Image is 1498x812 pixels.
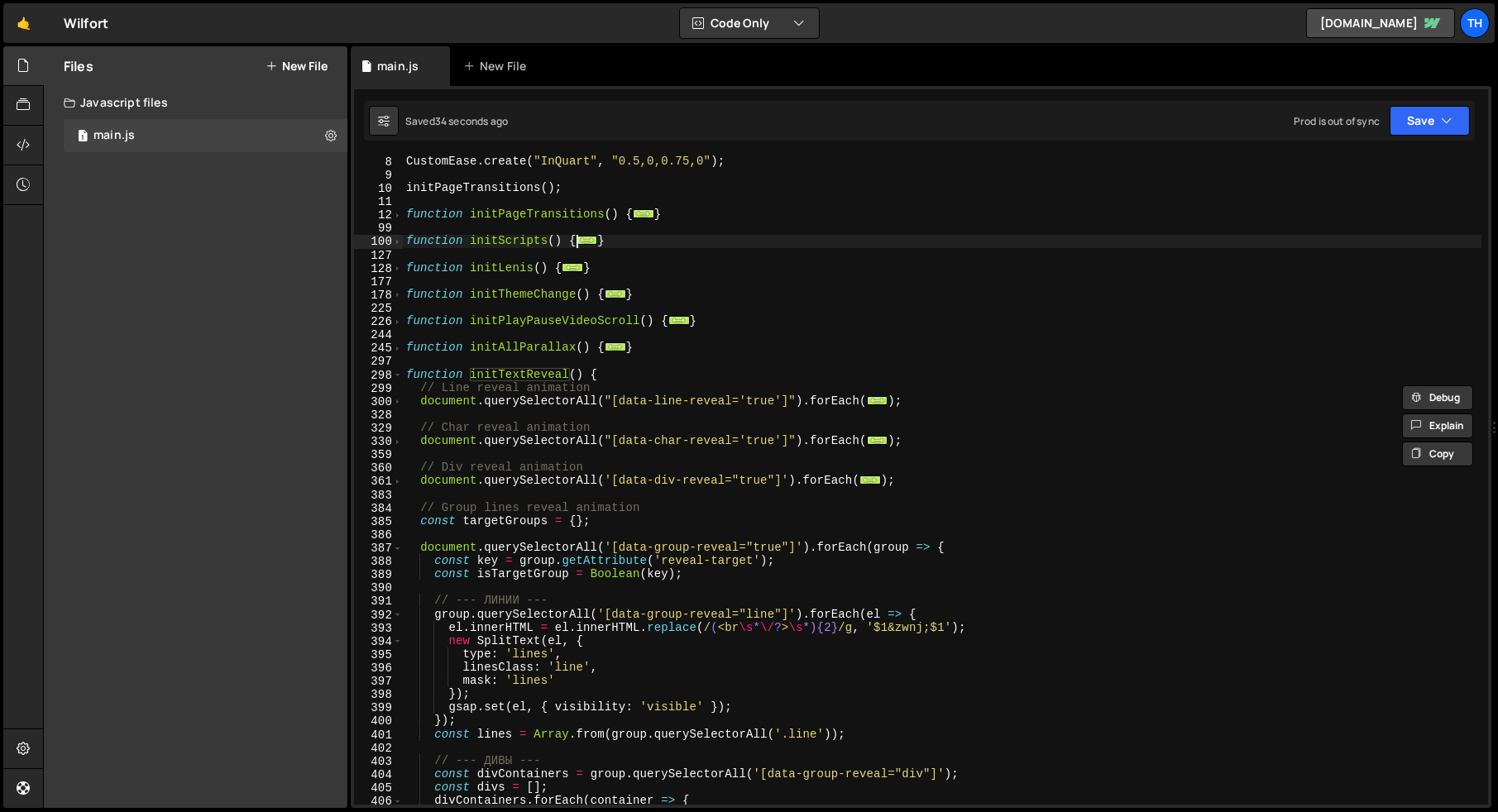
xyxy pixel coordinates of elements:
[354,369,403,382] div: 298
[354,342,403,355] div: 245
[354,568,403,581] div: 389
[354,155,403,169] div: 8
[354,222,403,235] div: 99
[354,475,403,488] div: 361
[64,119,347,152] div: 16468/44594.js
[605,342,626,351] span: ...
[266,60,328,73] button: New File
[354,182,403,195] div: 10
[435,114,508,128] div: 34 seconds ago
[64,57,93,75] h2: Files
[1294,114,1380,128] div: Prod is out of sync
[354,595,403,608] div: 391
[354,675,403,688] div: 397
[354,435,403,448] div: 330
[354,662,403,675] div: 396
[354,395,403,408] div: 300
[354,688,403,701] div: 398
[633,209,654,218] span: ...
[354,328,403,342] div: 244
[354,448,403,461] div: 359
[354,609,403,622] div: 392
[1390,106,1470,136] button: Save
[680,8,819,38] button: Code Only
[354,249,403,262] div: 127
[354,461,403,475] div: 360
[354,502,403,515] div: 384
[405,114,508,128] div: Saved
[1402,385,1473,410] button: Debug
[354,781,403,795] div: 405
[354,622,403,635] div: 393
[354,714,403,728] div: 400
[1402,442,1473,466] button: Copy
[44,86,347,119] div: Javascript files
[354,635,403,648] div: 394
[605,289,626,299] span: ...
[354,795,403,808] div: 406
[867,436,888,445] span: ...
[354,648,403,662] div: 395
[354,701,403,714] div: 399
[377,58,419,74] div: main.js
[354,208,403,222] div: 12
[354,262,403,275] div: 128
[354,728,403,742] div: 401
[1306,8,1455,38] a: [DOMAIN_NAME]
[354,528,403,542] div: 386
[562,262,583,271] span: ...
[354,408,403,422] div: 328
[1402,413,1473,438] button: Explain
[354,235,403,248] div: 100
[354,542,403,555] div: 387
[577,236,598,245] span: ...
[3,3,44,43] a: 🤙
[867,396,888,405] span: ...
[64,13,108,33] div: Wilfort
[463,58,533,74] div: New File
[354,755,403,768] div: 403
[354,355,403,368] div: 297
[354,489,403,502] div: 383
[354,515,403,528] div: 385
[354,275,403,289] div: 177
[354,302,403,315] div: 225
[354,195,403,208] div: 11
[354,169,403,182] div: 9
[859,475,881,485] span: ...
[93,128,135,143] div: main.js
[354,422,403,435] div: 329
[354,289,403,302] div: 178
[354,581,403,595] div: 390
[78,131,88,144] span: 1
[354,768,403,781] div: 404
[354,382,403,395] div: 299
[354,555,403,568] div: 388
[354,742,403,755] div: 402
[668,316,690,325] span: ...
[354,315,403,328] div: 226
[1460,8,1490,38] a: Th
